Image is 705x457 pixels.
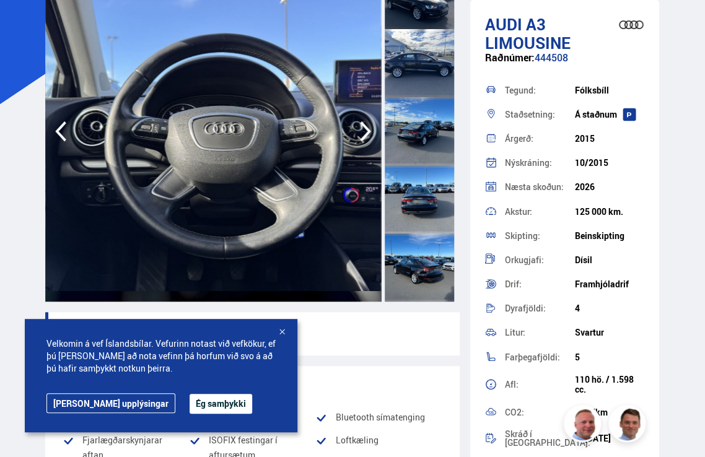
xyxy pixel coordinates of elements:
span: A3 LIMOUSINE [485,13,571,54]
a: [PERSON_NAME] upplýsingar [46,393,175,413]
div: Skráð í [GEOGRAPHIC_DATA]: [505,430,585,447]
img: brand logo [613,9,650,40]
div: Fólksbíll [575,85,645,95]
p: Í eigu sömu fjölskyldu frá upphafi [45,312,460,355]
div: Skipting: [505,232,575,240]
div: 125 000 km. [575,207,645,217]
li: Bluetooth símatenging [315,410,442,425]
div: 110 hö. / 1.598 cc. [575,375,645,394]
div: Beinskipting [575,231,645,241]
div: Orkugjafi: [505,256,575,264]
img: FbJEzSuNWCJXmdc-.webp [610,407,647,444]
button: Ég samþykki [190,394,252,414]
div: Staðsetning: [505,110,575,119]
div: Afl: [505,380,575,389]
div: Tegund: [505,86,575,95]
div: Drif: [505,280,575,289]
div: 444508 [485,52,645,76]
img: siFngHWaQ9KaOqBr.png [566,407,603,444]
span: Audi [485,13,522,35]
div: Dísil [575,255,645,265]
span: Raðnúmer: [485,51,535,64]
div: Framhjóladrif [575,279,645,289]
div: Árgerð: [505,134,575,143]
div: Nýskráning: [505,159,575,167]
div: 2026 [575,182,645,192]
div: Dyrafjöldi: [505,304,575,313]
button: Opna LiveChat spjallviðmót [10,5,47,42]
div: 10/2015 [575,158,645,168]
div: 5 [575,352,645,362]
div: Akstur: [505,207,575,216]
div: CO2: [505,408,575,417]
div: 2015 [575,134,645,144]
div: Næsta skoðun: [505,183,575,191]
div: Svartur [575,328,645,337]
div: Á staðnum [575,110,645,120]
div: Litur: [505,328,575,337]
span: Velkomin á vef Íslandsbílar. Vefurinn notast við vefkökur, ef þú [PERSON_NAME] að nota vefinn þá ... [46,337,276,375]
div: Farþegafjöldi: [505,353,575,362]
div: 4 [575,303,645,313]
